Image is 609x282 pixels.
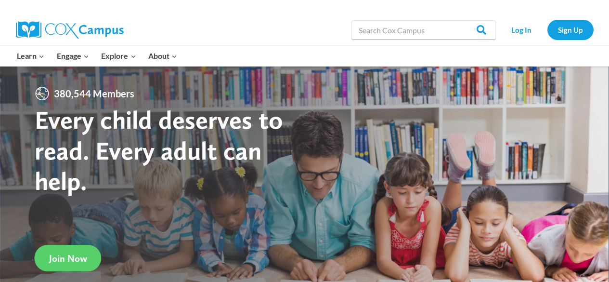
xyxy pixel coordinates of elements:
input: Search Cox Campus [351,20,496,40]
span: Join Now [49,253,87,264]
span: Learn [17,50,44,62]
span: Explore [101,50,136,62]
strong: Every child deserves to read. Every adult can help. [35,104,283,196]
span: 380,544 Members [50,86,138,101]
a: Sign Up [547,20,594,40]
nav: Secondary Navigation [501,20,594,40]
a: Log In [501,20,543,40]
nav: Primary Navigation [11,46,183,66]
span: About [148,50,177,62]
img: Cox Campus [16,21,124,39]
span: Engage [57,50,89,62]
a: Join Now [35,245,102,271]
